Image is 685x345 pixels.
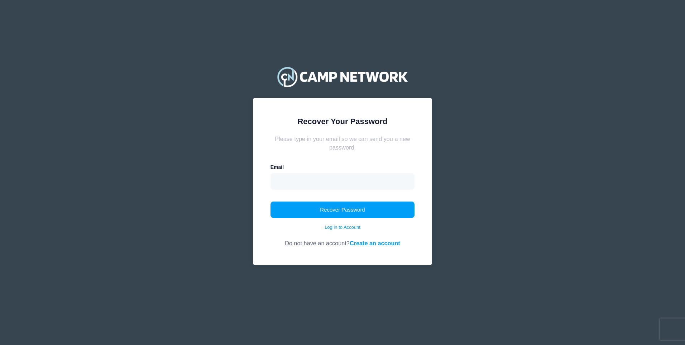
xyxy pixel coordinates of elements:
img: Camp Network [274,62,411,91]
div: Do not have an account? [270,231,415,247]
a: Log in to Account [325,224,360,231]
button: Recover Password [270,202,415,218]
div: Please type in your email so we can send you a new password. [270,134,415,152]
a: Create an account [350,240,400,246]
div: Recover Your Password [270,115,415,127]
label: Email [270,164,284,171]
